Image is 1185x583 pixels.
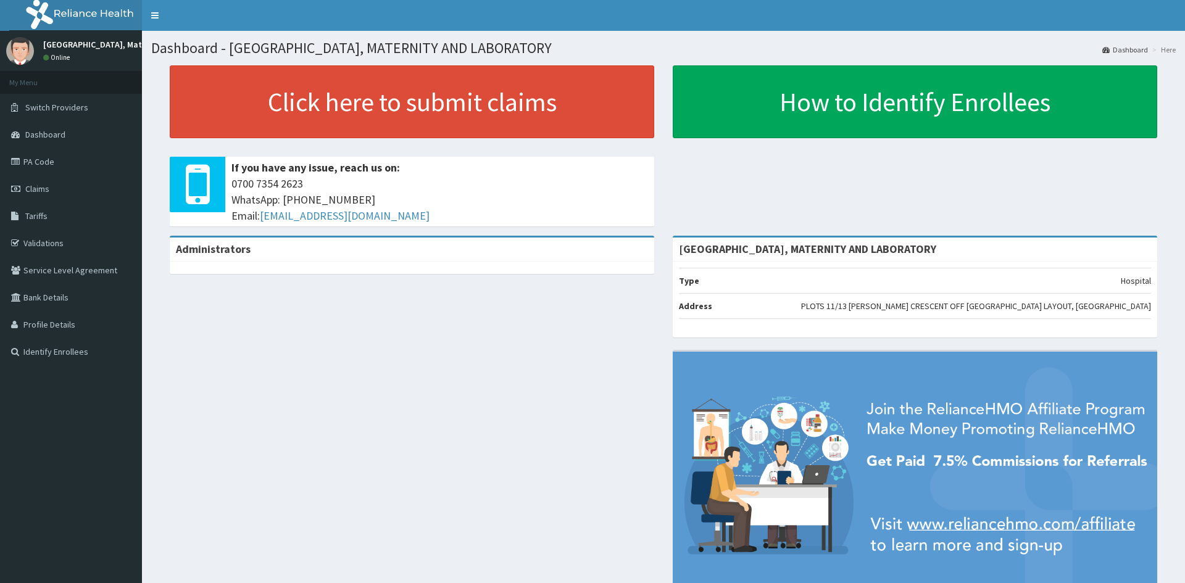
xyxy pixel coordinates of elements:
b: Administrators [176,242,251,256]
img: User Image [6,37,34,65]
p: Hospital [1121,275,1151,287]
a: Click here to submit claims [170,65,654,138]
span: Dashboard [25,129,65,140]
a: Online [43,53,73,62]
a: Dashboard [1102,44,1148,55]
b: If you have any issue, reach us on: [231,160,400,175]
span: Tariffs [25,210,48,221]
b: Type [679,275,699,286]
span: Switch Providers [25,102,88,113]
p: PLOTS 11/13 [PERSON_NAME] CRESCENT OFF [GEOGRAPHIC_DATA] LAYOUT, [GEOGRAPHIC_DATA] [801,300,1151,312]
a: [EMAIL_ADDRESS][DOMAIN_NAME] [260,209,430,223]
h1: Dashboard - [GEOGRAPHIC_DATA], MATERNITY AND LABORATORY [151,40,1176,56]
span: Claims [25,183,49,194]
p: [GEOGRAPHIC_DATA], Maternity And Laboratory [43,40,227,49]
li: Here [1149,44,1176,55]
strong: [GEOGRAPHIC_DATA], MATERNITY AND LABORATORY [679,242,936,256]
span: 0700 7354 2623 WhatsApp: [PHONE_NUMBER] Email: [231,176,648,223]
a: How to Identify Enrollees [673,65,1157,138]
b: Address [679,300,712,312]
